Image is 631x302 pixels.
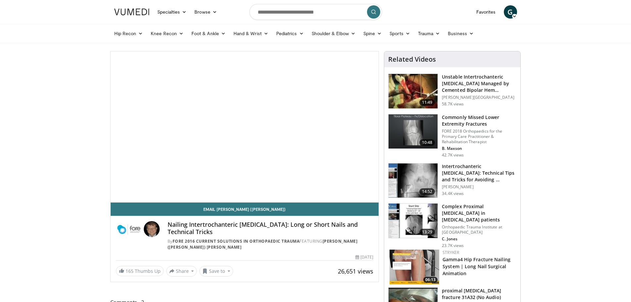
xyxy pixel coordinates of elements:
a: 14:52 Intertrochanteric [MEDICAL_DATA]: Technical Tips and Tricks for Avoiding … [PERSON_NAME] 34... [388,163,516,198]
a: FORE 2016 Current Solutions in Orthopaedic Trauma [173,238,300,244]
video-js: Video Player [111,51,379,203]
span: 10:48 [419,139,435,146]
a: Knee Recon [147,27,187,40]
img: 32f9c0e8-c1c1-4c19-a84e-b8c2f56ee032.150x105_q85_crop-smart_upscale.jpg [389,204,438,238]
a: Sports [386,27,414,40]
p: [PERSON_NAME] [442,184,516,190]
p: 58.7K views [442,101,464,107]
a: Business [444,27,478,40]
a: Hand & Wrist [230,27,272,40]
span: 13:29 [419,229,435,235]
a: Pediatrics [272,27,308,40]
p: B. Maxson [442,146,516,151]
p: C. Jones [442,236,516,242]
a: [PERSON_NAME] ([PERSON_NAME]) [PERSON_NAME] [168,238,358,250]
a: 13:29 Complex Proximal [MEDICAL_DATA] in [MEDICAL_DATA] patients Orthopaedic Trauma Institute at ... [388,203,516,248]
img: VuMedi Logo [114,9,149,15]
span: 26,651 views [338,267,373,275]
a: 06:13 [390,250,439,284]
img: FORE 2016 Current Solutions in Orthopaedic Trauma [116,221,141,237]
a: 10:48 Commonly Missed Lower Extremity Fractures FORE 2018 Orthopaedics for the Primary Care Pract... [388,114,516,158]
p: 34.4K views [442,191,464,196]
a: Gamma4 Hip Fracture Nailing System | Long Nail Surgical Animation [443,256,510,276]
img: DA_UIUPltOAJ8wcH4xMDoxOjB1O8AjAz.150x105_q85_crop-smart_upscale.jpg [389,163,438,198]
p: Orthopaedic Trauma Institute at [GEOGRAPHIC_DATA] [442,224,516,235]
a: Foot & Ankle [187,27,230,40]
h3: Unstable Intertrochanteric [MEDICAL_DATA] Managed by Cemented Bipolar Hem… [442,74,516,93]
span: 14:52 [419,188,435,195]
button: Save to [199,266,233,276]
a: Shoulder & Elbow [308,27,359,40]
a: Hip Recon [110,27,147,40]
h3: proximal [MEDICAL_DATA] fracture 31A32 (No Audio) [442,287,516,301]
span: 06:13 [423,277,438,283]
div: [DATE] [355,254,373,260]
span: 11:49 [419,99,435,106]
a: G [504,5,517,19]
a: Favorites [472,5,500,19]
img: Avatar [144,221,160,237]
input: Search topics, interventions [249,4,382,20]
h4: Nailing Intertrochanteric [MEDICAL_DATA]: Long or Short Nails and Technical Tricks [168,221,373,235]
p: 23.7K views [442,243,464,248]
img: 155d8d39-586d-417b-a344-3221a42b29c1.150x105_q85_crop-smart_upscale.jpg [390,250,439,284]
p: [PERSON_NAME][GEOGRAPHIC_DATA] [442,95,516,100]
span: 165 [126,268,133,274]
p: 42.7K views [442,152,464,158]
h3: Commonly Missed Lower Extremity Fractures [442,114,516,127]
a: Specialties [153,5,191,19]
div: By FEATURING [168,238,373,250]
a: 11:49 Unstable Intertrochanteric [MEDICAL_DATA] Managed by Cemented Bipolar Hem… [PERSON_NAME][GE... [388,74,516,109]
a: Email [PERSON_NAME] ([PERSON_NAME]) [111,203,379,216]
h3: Complex Proximal [MEDICAL_DATA] in [MEDICAL_DATA] patients [442,203,516,223]
h3: Intertrochanteric [MEDICAL_DATA]: Technical Tips and Tricks for Avoiding … [442,163,516,183]
a: Stryker [443,250,459,255]
p: FORE 2018 Orthopaedics for the Primary Care Practitioner & Rehabilitation Therapist [442,129,516,145]
a: Browse [190,5,221,19]
img: 1468547_3.png.150x105_q85_crop-smart_upscale.jpg [389,74,438,108]
a: Spine [359,27,386,40]
a: 165 Thumbs Up [116,266,164,276]
h4: Related Videos [388,55,436,63]
img: 4aa379b6-386c-4fb5-93ee-de5617843a87.150x105_q85_crop-smart_upscale.jpg [389,114,438,149]
button: Share [166,266,197,276]
a: Trauma [414,27,444,40]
